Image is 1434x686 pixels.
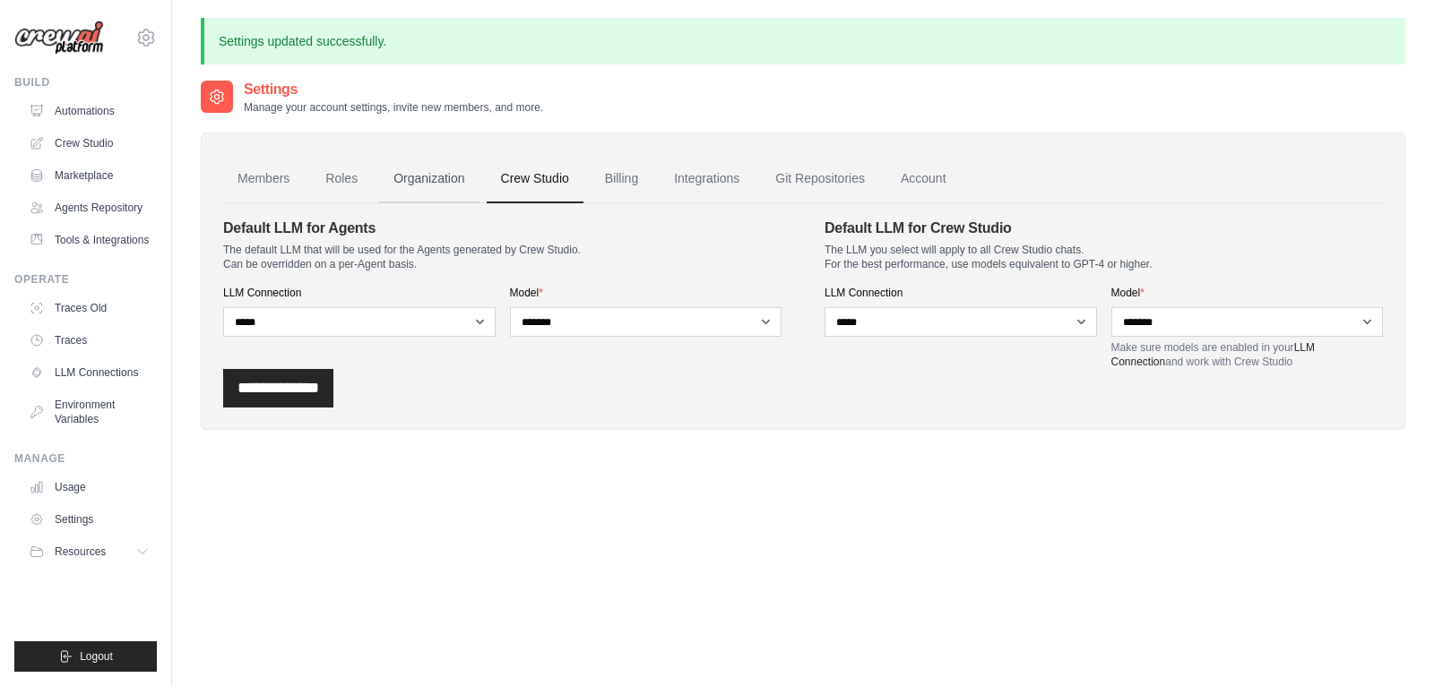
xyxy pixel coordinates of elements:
[825,286,1097,300] label: LLM Connection
[22,358,157,387] a: LLM Connections
[825,218,1383,239] h4: Default LLM for Crew Studio
[22,226,157,254] a: Tools & Integrations
[22,390,157,433] a: Environment Variables
[22,193,157,222] a: Agents Repository
[22,537,157,566] button: Resources
[22,505,157,534] a: Settings
[487,155,583,203] a: Crew Studio
[14,451,157,466] div: Manage
[1111,286,1384,300] label: Model
[22,294,157,322] a: Traces Old
[22,326,157,355] a: Traces
[22,161,157,190] a: Marketplace
[1111,340,1384,369] p: Make sure models are enabled in your and work with Crew Studio
[660,155,754,203] a: Integrations
[510,286,782,300] label: Model
[55,545,106,559] span: Resources
[244,100,543,115] p: Manage your account settings, invite new members, and more.
[886,155,961,203] a: Account
[14,21,104,56] img: Logo
[14,272,157,287] div: Operate
[22,473,157,502] a: Usage
[223,243,782,271] p: The default LLM that will be used for the Agents generated by Crew Studio. Can be overridden on a...
[22,129,157,158] a: Crew Studio
[1111,341,1315,368] a: LLM Connection
[825,243,1383,271] p: The LLM you select will apply to all Crew Studio chats. For the best performance, use models equi...
[311,155,372,203] a: Roles
[379,155,479,203] a: Organization
[201,18,1405,64] p: Settings updated successfully.
[80,649,113,664] span: Logout
[14,75,157,90] div: Build
[14,641,157,672] button: Logout
[223,218,782,239] h4: Default LLM for Agents
[223,155,304,203] a: Members
[591,155,652,203] a: Billing
[223,286,496,300] label: LLM Connection
[22,97,157,125] a: Automations
[244,79,543,100] h2: Settings
[761,155,879,203] a: Git Repositories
